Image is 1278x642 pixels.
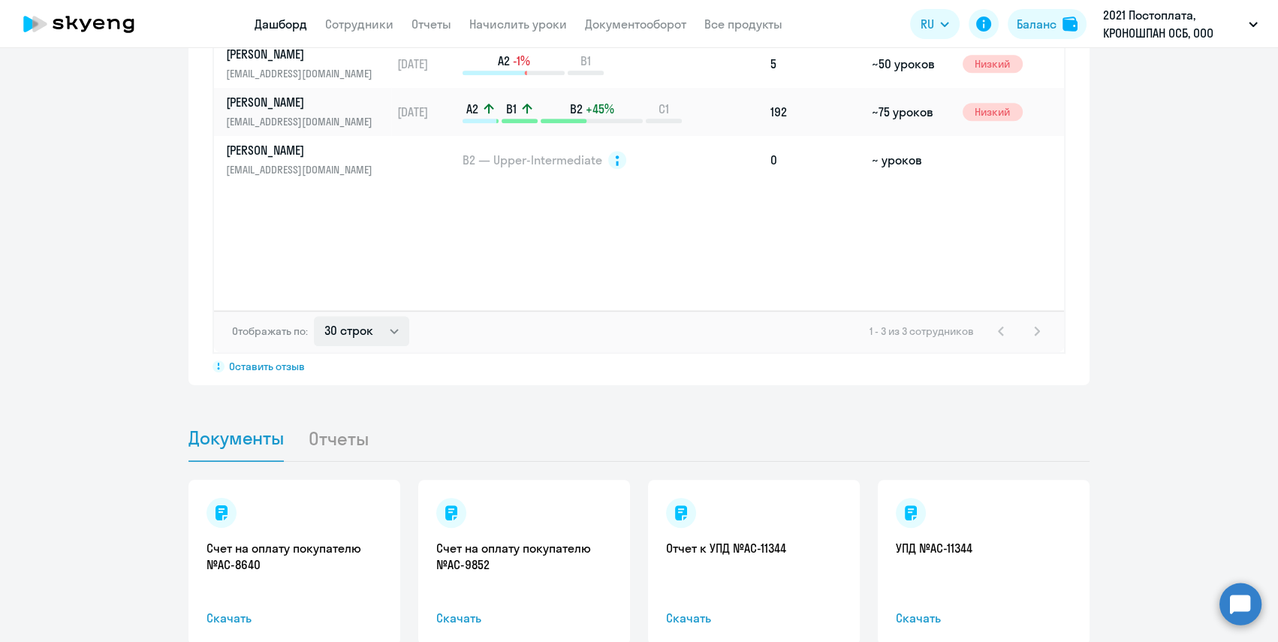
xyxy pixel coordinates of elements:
span: +45% [586,101,614,117]
span: RU [921,15,934,33]
span: A2 [498,53,510,69]
p: [PERSON_NAME] [226,94,381,110]
a: Начислить уроки [469,17,567,32]
ul: Tabs [188,415,1090,462]
span: Оставить отзыв [229,360,305,373]
span: Скачать [896,609,1072,627]
td: ~50 уроков [865,40,956,88]
td: [DATE] [391,88,461,136]
span: 1 - 3 из 3 сотрудников [870,324,974,338]
td: [DATE] [391,40,461,88]
a: [PERSON_NAME][EMAIL_ADDRESS][DOMAIN_NAME] [226,94,390,130]
p: [EMAIL_ADDRESS][DOMAIN_NAME] [226,65,381,82]
p: [PERSON_NAME] [226,46,381,62]
a: Счет на оплату покупателю №AC-8640 [206,540,382,573]
a: Документооборот [585,17,686,32]
td: 0 [764,136,865,184]
button: Балансbalance [1008,9,1087,39]
span: B2 — Upper-Intermediate [463,152,602,168]
p: 2021 Постоплата, КРОНОШПАН ОСБ, ООО [1103,6,1243,42]
div: Баланс [1017,15,1056,33]
span: Низкий [963,103,1023,121]
span: C1 [659,101,669,117]
span: Низкий [963,55,1023,73]
span: -1% [513,53,530,69]
span: Скачать [436,609,612,627]
p: [EMAIL_ADDRESS][DOMAIN_NAME] [226,113,381,130]
span: B2 [570,101,583,117]
td: 5 [764,40,865,88]
a: Счет на оплату покупателю №AC-9852 [436,540,612,573]
span: A2 [466,101,478,117]
p: [EMAIL_ADDRESS][DOMAIN_NAME] [226,161,381,178]
span: Отображать по: [232,324,308,338]
img: balance [1062,17,1078,32]
a: Дашборд [255,17,307,32]
span: B1 [580,53,591,69]
span: B1 [506,101,517,117]
span: Скачать [666,609,842,627]
a: Все продукты [704,17,782,32]
span: Скачать [206,609,382,627]
a: Отчеты [411,17,451,32]
td: 192 [764,88,865,136]
span: Документы [188,426,284,449]
a: [PERSON_NAME][EMAIL_ADDRESS][DOMAIN_NAME] [226,142,390,178]
a: Сотрудники [325,17,393,32]
a: [PERSON_NAME][EMAIL_ADDRESS][DOMAIN_NAME] [226,46,390,82]
a: Отчет к УПД №AC-11344 [666,540,842,556]
a: УПД №AC-11344 [896,540,1072,556]
button: 2021 Постоплата, КРОНОШПАН ОСБ, ООО [1096,6,1265,42]
td: ~ уроков [865,136,956,184]
p: [PERSON_NAME] [226,142,381,158]
td: ~75 уроков [865,88,956,136]
button: RU [910,9,960,39]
